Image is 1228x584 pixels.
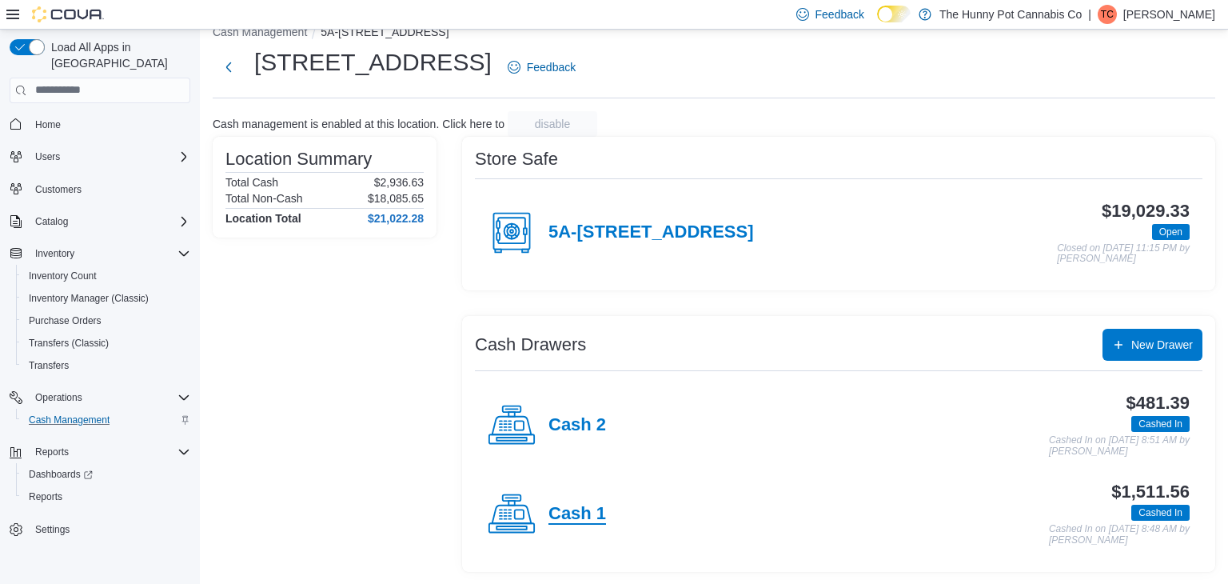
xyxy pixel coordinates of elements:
h4: Cash 1 [548,504,606,525]
span: Inventory Count [22,266,190,286]
a: Dashboards [16,463,197,486]
button: disable [508,111,597,137]
span: Catalog [29,212,190,231]
span: Cash Management [29,414,110,426]
button: Transfers (Classic) [16,332,197,354]
a: Inventory Manager (Classic) [22,289,155,308]
a: Home [29,115,67,134]
input: Dark Mode [877,6,911,22]
span: Dashboards [29,468,93,481]
button: 5A-[STREET_ADDRESS] [321,26,449,38]
span: Catalog [35,215,68,228]
span: Inventory [35,247,74,260]
span: Users [29,147,190,166]
p: Cashed In on [DATE] 8:48 AM by [PERSON_NAME] [1049,524,1190,546]
button: Inventory Count [16,265,197,287]
span: Feedback [815,6,864,22]
span: Inventory [29,244,190,263]
button: New Drawer [1102,329,1202,361]
span: Home [35,118,61,131]
p: Closed on [DATE] 11:15 PM by [PERSON_NAME] [1057,243,1190,265]
h3: Store Safe [475,150,558,169]
nav: Complex example [10,106,190,583]
span: Reports [29,442,190,462]
h4: Cash 2 [548,415,606,436]
h3: Location Summary [225,150,372,169]
span: Dark Mode [877,22,878,23]
a: Settings [29,520,76,539]
span: Load All Apps in [GEOGRAPHIC_DATA] [45,39,190,71]
img: Cova [32,6,104,22]
span: Purchase Orders [29,314,102,327]
h3: Cash Drawers [475,335,586,354]
h1: [STREET_ADDRESS] [254,46,492,78]
span: Customers [35,183,82,196]
button: Cash Management [16,409,197,431]
span: Home [29,114,190,134]
p: $2,936.63 [374,176,424,189]
h3: $481.39 [1126,394,1190,413]
a: Reports [22,487,69,506]
span: Purchase Orders [22,311,190,330]
p: | [1088,5,1091,24]
p: $18,085.65 [368,192,424,205]
button: Next [213,51,245,83]
div: Tabatha Cruickshank [1098,5,1117,24]
button: Customers [3,178,197,201]
button: Catalog [29,212,74,231]
p: Cash management is enabled at this location. Click here to [213,118,504,130]
button: Users [3,146,197,168]
span: Open [1159,225,1182,239]
a: Cash Management [22,410,116,430]
a: Transfers [22,356,75,375]
span: Open [1152,224,1190,240]
span: Cashed In [1131,505,1190,521]
span: disable [535,116,570,132]
button: Home [3,113,197,136]
p: Cashed In on [DATE] 8:51 AM by [PERSON_NAME] [1049,435,1190,457]
span: Settings [35,523,70,536]
button: Inventory Manager (Classic) [16,287,197,310]
span: Customers [29,179,190,199]
a: Transfers (Classic) [22,334,115,353]
p: The Hunny Pot Cannabis Co [939,5,1082,24]
button: Cash Management [213,26,307,38]
button: Reports [3,441,197,463]
h6: Total Cash [225,176,278,189]
button: Settings [3,518,197,541]
a: Purchase Orders [22,311,108,330]
span: Cashed In [1138,417,1182,431]
button: Reports [16,486,197,508]
button: Transfers [16,354,197,377]
button: Operations [29,388,89,407]
nav: An example of EuiBreadcrumbs [213,24,1215,43]
span: Dashboards [22,465,190,484]
span: Transfers [29,359,69,372]
button: Operations [3,386,197,409]
span: Settings [29,519,190,539]
span: Operations [35,391,82,404]
span: Reports [29,490,62,503]
span: Cashed In [1131,416,1190,432]
h3: $1,511.56 [1111,482,1190,502]
span: Transfers (Classic) [22,334,190,353]
button: Inventory [3,242,197,265]
span: Inventory Count [29,270,97,282]
h4: Location Total [225,212,301,225]
span: Feedback [527,59,576,75]
h4: 5A-[STREET_ADDRESS] [548,222,754,243]
button: Reports [29,442,75,462]
span: Operations [29,388,190,407]
span: Reports [22,487,190,506]
span: Inventory Manager (Classic) [29,292,149,305]
span: Cashed In [1138,506,1182,520]
button: Users [29,147,66,166]
h4: $21,022.28 [368,212,424,225]
button: Inventory [29,244,81,263]
span: Transfers (Classic) [29,337,109,350]
a: Feedback [501,51,582,83]
button: Purchase Orders [16,310,197,332]
h3: $19,029.33 [1102,202,1190,221]
a: Customers [29,180,88,199]
span: Users [35,150,60,163]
